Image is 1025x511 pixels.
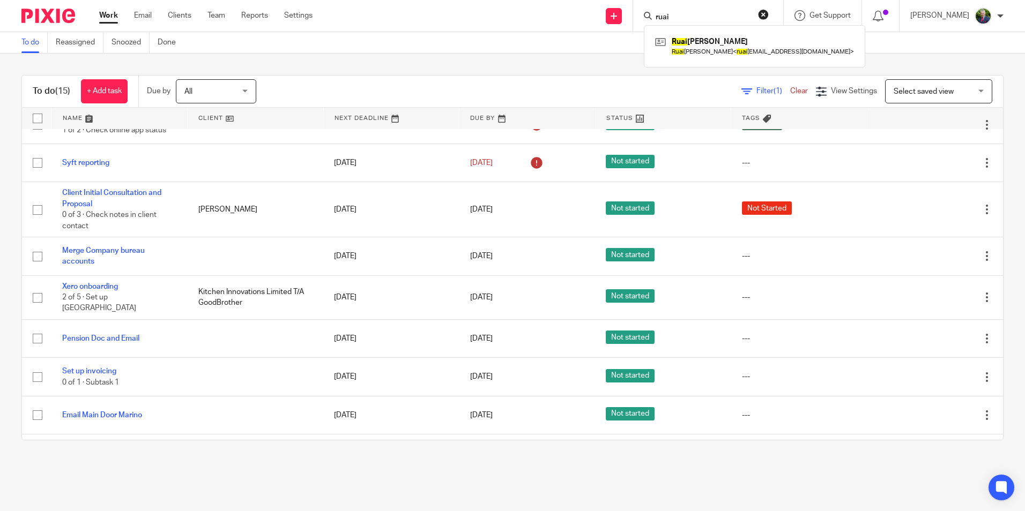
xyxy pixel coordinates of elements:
span: Not started [606,369,655,382]
span: [DATE] [470,252,493,260]
span: Not started [606,407,655,420]
span: [DATE] [470,373,493,381]
div: --- [742,410,857,420]
td: [DATE] [323,358,459,396]
a: Pension Doc and Email [62,335,139,342]
div: --- [742,157,857,168]
td: [DATE] [323,434,459,472]
p: [PERSON_NAME] [910,10,969,21]
a: Clear [790,87,808,95]
span: Get Support [809,12,851,19]
span: 0 of 3 · Check notes in client contact [62,211,157,230]
td: Kitchen Innovations Limited T/A GoodBrother [188,275,324,319]
span: Tags [742,115,760,121]
span: (15) [55,87,70,95]
span: 1 of 2 · Check online app status [62,126,166,134]
a: Email Main Door Marino [62,411,142,419]
span: Not started [606,330,655,344]
div: --- [742,333,857,344]
span: [DATE] [470,335,493,342]
h1: To do [33,86,70,97]
a: Syft reporting [62,159,109,167]
div: --- [742,371,857,382]
span: [DATE] [470,294,493,301]
img: download.png [975,7,992,25]
div: --- [742,251,857,261]
a: Xero onboarding [62,283,118,290]
span: Not started [606,155,655,168]
span: Filter [756,87,790,95]
a: + Add task [81,79,128,103]
a: Merge Company bureau accounts [62,247,145,265]
td: [DATE] [323,144,459,182]
td: [DATE] [323,396,459,434]
span: Not Started [742,201,792,215]
span: Not started [606,248,655,261]
span: All [184,88,192,95]
a: Reassigned [56,32,103,53]
div: --- [742,292,857,303]
span: (1) [774,87,782,95]
span: Select saved view [894,88,954,95]
span: 2 of 5 · Set up [GEOGRAPHIC_DATA] [62,294,136,312]
a: Clients [168,10,191,21]
a: Email [134,10,152,21]
a: Snoozed [112,32,150,53]
td: [DATE] [323,275,459,319]
td: [DATE] [323,237,459,275]
span: View Settings [831,87,877,95]
a: Client Initial Consultation and Proposal [62,189,161,207]
td: [PERSON_NAME] [188,182,324,237]
span: Not started [606,289,655,303]
a: Work [99,10,118,21]
td: [DATE] [323,320,459,358]
span: [DATE] [470,206,493,213]
input: Search [655,13,751,22]
a: Set up invoicing [62,367,116,375]
span: Not started [606,201,655,215]
img: Pixie [21,9,75,23]
td: Profound Digital Limited [188,434,324,472]
button: Clear [758,9,769,20]
a: Done [158,32,184,53]
a: To do [21,32,48,53]
a: Reports [241,10,268,21]
a: Team [207,10,225,21]
a: Settings [284,10,313,21]
p: Due by [147,86,170,96]
span: [DATE] [470,159,493,167]
span: [DATE] [470,411,493,419]
td: [DATE] [323,182,459,237]
span: 0 of 1 · Subtask 1 [62,379,119,386]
